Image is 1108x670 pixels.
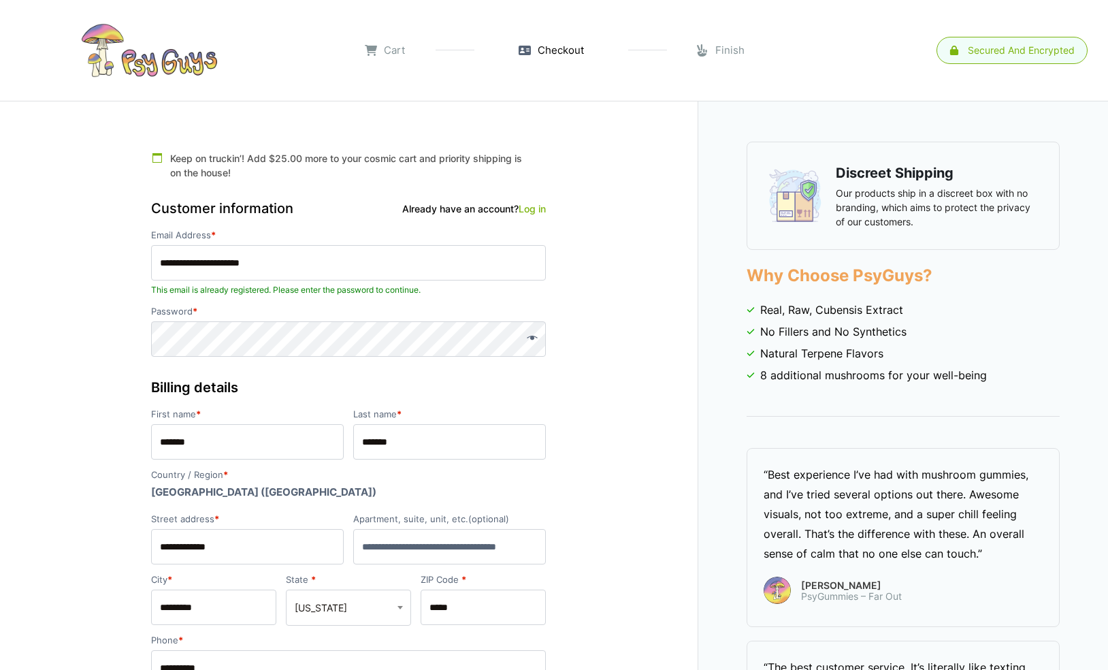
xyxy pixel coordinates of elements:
span: Checkout [538,43,584,59]
div: Secured and encrypted [968,46,1075,55]
span: Massachusetts [295,601,402,615]
h3: Customer information [151,198,546,219]
label: State [286,575,411,584]
a: Secured and encrypted [936,37,1088,64]
span: No Fillers and No Synthetics [760,323,907,340]
label: Country / Region [151,470,546,479]
label: Apartment, suite, unit, etc. [353,515,546,524]
label: Phone [151,636,546,645]
strong: Discreet Shipping [836,165,954,181]
label: Last name [353,410,546,419]
label: First name [151,410,344,419]
label: Email Address [151,231,546,240]
span: [PERSON_NAME] [801,581,902,590]
span: State [286,590,411,626]
abbr: required [214,513,219,524]
abbr: required [461,574,466,585]
span: Finish [715,43,745,59]
div: Already have an account? [402,202,546,216]
h3: Billing details [151,377,546,398]
strong: Why Choose PsyGuys? [747,266,932,285]
abbr: required [193,306,197,317]
abbr: required [223,469,228,480]
span: Real, Raw, Cubensis Extract [760,302,903,318]
label: City [151,575,276,584]
abbr: required [311,574,316,585]
div: Keep on truckin’! Add $25.00 more to your cosmic cart and priority shipping is on the house! [151,142,546,184]
label: ZIP Code [421,575,546,584]
div: “Best experience I’ve had with mushroom gummies, and I’ve tried several options out there. Awesom... [764,465,1043,563]
span: Natural Terpene Flavors [760,345,883,362]
a: Log in [519,203,546,214]
label: Password [151,307,546,316]
strong: [GEOGRAPHIC_DATA] ([GEOGRAPHIC_DATA]) [151,485,376,498]
span: (optional) [468,513,509,524]
label: Street address [151,515,344,524]
p: Our products ship in a discreet box with no branding, which aims to protect the privacy of our cu... [836,186,1039,229]
span: 8 additional mushrooms for your well-being [760,367,987,383]
abbr: required [196,409,201,419]
span: PsyGummies – Far Out [801,591,902,602]
abbr: required [397,409,402,419]
abbr: required [211,229,216,240]
abbr: required [178,635,183,645]
a: Cart [365,43,405,59]
span: This email is already registered. Please enter the password to continue. [151,284,546,296]
abbr: required [167,574,172,585]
